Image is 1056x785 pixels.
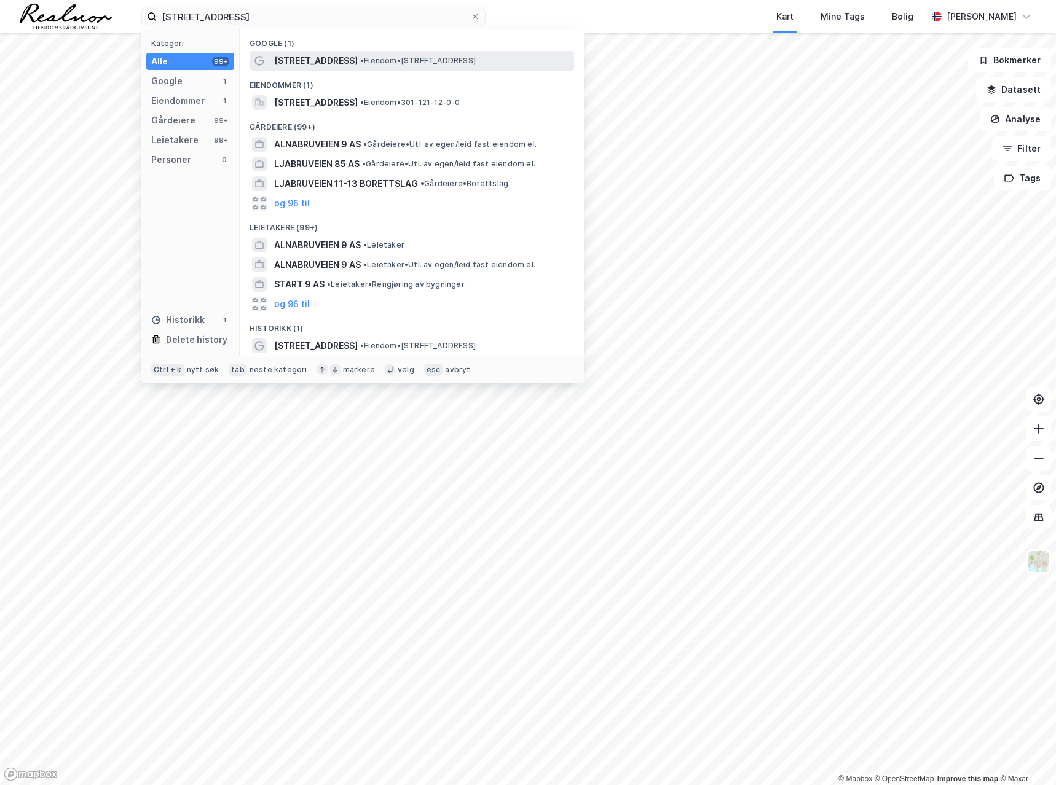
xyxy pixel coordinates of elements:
[343,365,375,375] div: markere
[937,775,998,783] a: Improve this map
[892,9,913,24] div: Bolig
[151,113,195,128] div: Gårdeiere
[360,56,364,65] span: •
[360,98,460,107] span: Eiendom • 301-121-12-0-0
[151,54,168,69] div: Alle
[838,775,872,783] a: Mapbox
[821,9,865,24] div: Mine Tags
[360,56,476,66] span: Eiendom • [STREET_ADDRESS]
[274,157,360,171] span: LJABRUVEIEN 85 AS
[219,315,229,325] div: 1
[240,314,584,336] div: Historikk (1)
[420,179,508,189] span: Gårdeiere • Borettslag
[240,29,584,51] div: Google (1)
[166,332,227,347] div: Delete history
[995,726,1056,785] iframe: Chat Widget
[274,338,358,353] span: [STREET_ADDRESS]
[151,93,205,108] div: Eiendommer
[187,365,219,375] div: nytt søk
[968,48,1051,72] button: Bokmerker
[274,277,325,292] span: START 9 AS
[240,112,584,135] div: Gårdeiere (99+)
[151,39,234,48] div: Kategori
[212,135,229,145] div: 99+
[274,196,310,211] button: og 96 til
[363,240,367,249] span: •
[363,139,367,149] span: •
[274,137,361,152] span: ALNABRUVEIEN 9 AS
[424,364,443,376] div: esc
[875,775,934,783] a: OpenStreetMap
[250,365,307,375] div: neste kategori
[274,238,361,252] span: ALNABRUVEIEN 9 AS
[229,364,247,376] div: tab
[398,365,414,375] div: velg
[212,57,229,66] div: 99+
[4,767,58,781] a: Mapbox homepage
[151,313,205,327] div: Historikk
[995,726,1056,785] div: Kontrollprogram for chat
[360,341,364,350] span: •
[157,7,470,26] input: Søk på adresse, matrikkel, gårdeiere, leietakere eller personer
[151,133,199,147] div: Leietakere
[20,4,112,29] img: realnor-logo.934646d98de889bb5806.png
[274,95,358,110] span: [STREET_ADDRESS]
[219,155,229,165] div: 0
[327,279,331,289] span: •
[360,98,364,107] span: •
[363,260,535,270] span: Leietaker • Utl. av egen/leid fast eiendom el.
[274,257,361,272] span: ALNABRUVEIEN 9 AS
[776,9,794,24] div: Kart
[363,240,404,250] span: Leietaker
[445,365,470,375] div: avbryt
[219,76,229,86] div: 1
[212,115,229,125] div: 99+
[274,297,310,311] button: og 96 til
[240,213,584,235] div: Leietakere (99+)
[980,107,1051,131] button: Analyse
[976,77,1051,102] button: Datasett
[274,176,418,191] span: LJABRUVEIEN 11-13 BORETTSLAG
[362,159,366,168] span: •
[151,152,191,167] div: Personer
[327,279,465,289] span: Leietaker • Rengjøring av bygninger
[420,179,424,188] span: •
[274,53,358,68] span: [STREET_ADDRESS]
[1027,550,1050,573] img: Z
[994,166,1051,190] button: Tags
[360,341,476,351] span: Eiendom • [STREET_ADDRESS]
[219,96,229,106] div: 1
[151,364,184,376] div: Ctrl + k
[362,159,535,169] span: Gårdeiere • Utl. av egen/leid fast eiendom el.
[151,74,183,88] div: Google
[363,260,367,269] span: •
[363,139,537,149] span: Gårdeiere • Utl. av egen/leid fast eiendom el.
[947,9,1017,24] div: [PERSON_NAME]
[992,136,1051,161] button: Filter
[240,71,584,93] div: Eiendommer (1)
